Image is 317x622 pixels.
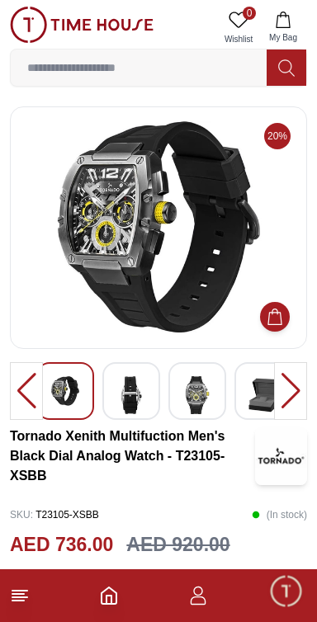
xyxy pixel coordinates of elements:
img: Tornado Xenith Multifuction Men's Blue Dial Multi Function Watch - T23105-BSNNK [248,376,278,414]
img: Tornado Xenith Multifuction Men's Blue Dial Multi Function Watch - T23105-BSNNK [50,376,80,406]
span: SKU : [10,509,33,521]
h3: AED 920.00 [126,530,229,559]
a: 0Wishlist [218,7,259,49]
h2: AED 736.00 [10,530,113,559]
img: Tornado Xenith Multifuction Men's Blue Dial Multi Function Watch - T23105-BSNNK [116,376,146,414]
span: 0 [243,7,256,20]
img: Tornado Xenith Multifuction Men's Blue Dial Multi Function Watch - T23105-BSNNK [24,120,293,335]
span: My Bag [263,31,304,44]
img: ... [10,7,154,43]
img: Tornado Xenith Multifuction Men's Black Dial Analog Watch - T23105-XSBB [255,427,307,485]
span: Wishlist [218,33,259,45]
h3: Tornado Xenith Multifuction Men's Black Dial Analog Watch - T23105-XSBB [10,426,255,486]
button: Add to Cart [260,302,290,332]
button: My Bag [259,7,307,49]
a: Home [99,586,119,606]
span: 20% [264,123,291,149]
p: T23105-XSBB [10,502,99,527]
div: Chat Widget [268,573,305,610]
img: Tornado Xenith Multifuction Men's Blue Dial Multi Function Watch - T23105-BSNNK [182,376,212,414]
p: ( In stock ) [252,502,307,527]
